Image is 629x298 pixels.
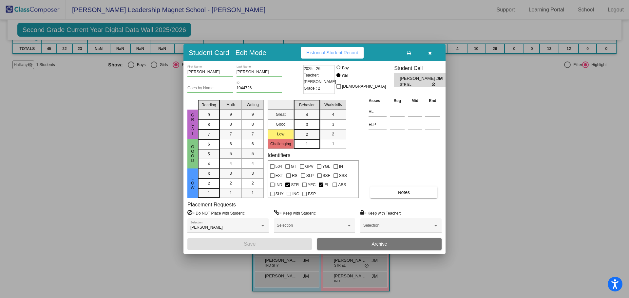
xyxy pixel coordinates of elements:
[252,161,254,167] span: 4
[276,163,282,170] span: 504
[304,72,336,85] span: Teacher: [PERSON_NAME]
[187,202,236,208] label: Placement Requests
[252,151,254,157] span: 5
[190,145,196,163] span: Good
[247,102,259,108] span: Writing
[208,151,210,157] span: 5
[208,190,210,196] span: 1
[268,152,290,158] label: Identifiers
[317,238,442,250] button: Archive
[208,112,210,118] span: 9
[338,181,346,189] span: ABS
[342,82,386,90] span: [DEMOGRAPHIC_DATA]
[324,181,329,189] span: EL
[388,97,406,104] th: Beg
[339,172,347,180] span: SSS
[190,225,223,230] span: [PERSON_NAME]
[292,190,299,198] span: INC
[201,102,216,108] span: Reading
[306,112,308,118] span: 4
[292,172,297,180] span: RS
[230,151,232,157] span: 5
[406,97,424,104] th: Mid
[324,102,342,108] span: Workskills
[190,113,196,136] span: Great
[306,122,308,128] span: 3
[226,102,235,108] span: Math
[187,210,245,216] label: = Do NOT Place with Student:
[332,141,334,147] span: 1
[291,181,299,189] span: STR
[332,131,334,137] span: 2
[400,75,436,82] span: [PERSON_NAME]
[304,65,320,72] span: 2025 - 26
[276,181,282,189] span: IND
[369,120,387,130] input: assessment
[339,163,345,170] span: INT
[306,50,358,55] span: Historical Student Record
[190,176,196,190] span: Low
[369,107,387,116] input: assessment
[208,141,210,147] span: 6
[308,190,316,198] span: BSP
[230,141,232,147] span: 6
[252,112,254,117] span: 9
[400,82,432,87] span: STR EL
[370,186,437,198] button: Notes
[208,131,210,137] span: 7
[291,163,296,170] span: GT
[306,141,308,147] span: 1
[360,210,401,216] label: = Keep with Teacher:
[424,97,442,104] th: End
[323,172,330,180] span: SSF
[299,102,314,108] span: Behavior
[308,181,315,189] span: YFC
[306,172,314,180] span: SLP
[301,47,364,59] button: Historical Student Record
[208,122,210,128] span: 8
[342,65,349,71] div: Boy
[252,121,254,127] span: 8
[208,171,210,177] span: 3
[342,73,348,79] div: Girl
[252,141,254,147] span: 6
[244,241,256,247] span: Save
[367,97,388,104] th: Asses
[230,190,232,196] span: 1
[306,131,308,137] span: 2
[230,170,232,176] span: 3
[230,131,232,137] span: 7
[187,238,312,250] button: Save
[322,163,330,170] span: YGL
[230,180,232,186] span: 2
[252,131,254,137] span: 7
[332,121,334,127] span: 3
[332,112,334,117] span: 4
[187,86,233,91] input: goes by name
[274,210,316,216] label: = Keep with Student:
[276,172,283,180] span: EXT
[237,86,282,91] input: Enter ID
[394,65,451,71] h3: Student Cell
[252,180,254,186] span: 2
[305,163,314,170] span: GPV
[208,161,210,167] span: 4
[252,190,254,196] span: 1
[208,181,210,186] span: 2
[304,85,320,92] span: Grade : 2
[436,75,446,82] span: JM
[252,170,254,176] span: 3
[230,112,232,117] span: 9
[230,161,232,167] span: 4
[230,121,232,127] span: 8
[398,190,410,195] span: Notes
[276,190,284,198] span: SHY
[189,48,266,57] h3: Student Card - Edit Mode
[372,241,387,247] span: Archive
